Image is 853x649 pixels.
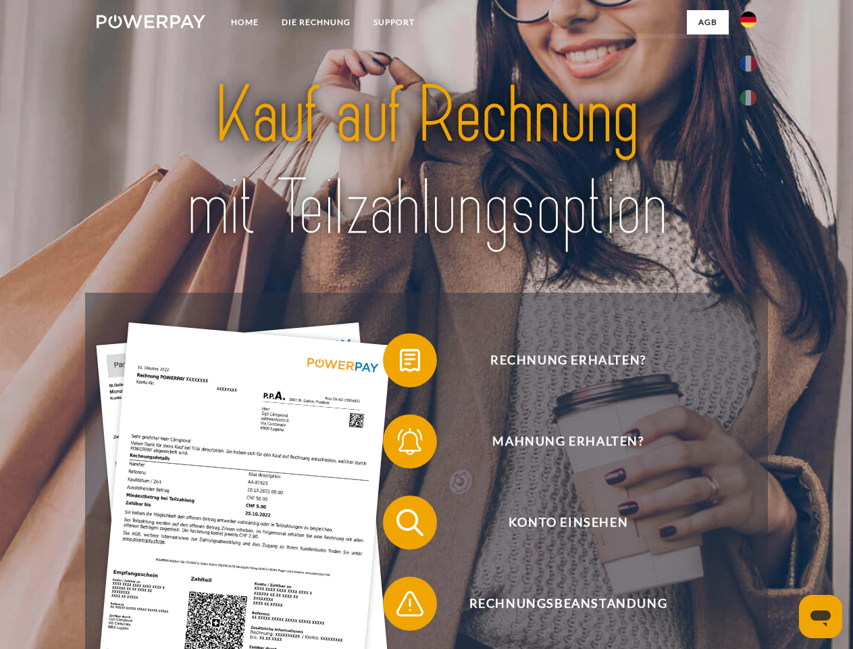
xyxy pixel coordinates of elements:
[393,587,427,621] img: qb_warning.svg
[687,10,729,34] a: agb
[393,506,427,539] img: qb_search.svg
[403,333,733,387] span: Rechnung erhalten?
[403,496,733,550] span: Konto einsehen
[740,55,756,72] img: fr
[383,333,734,387] button: Rechnung erhalten?
[547,34,729,58] a: AGB (Kauf auf Rechnung)
[393,343,427,377] img: qb_bill.svg
[799,595,842,638] iframe: Schaltfläche zum Öffnen des Messaging-Fensters
[740,90,756,106] img: it
[129,65,724,259] img: title-powerpay_de.svg
[270,10,362,34] a: DIE RECHNUNG
[740,11,756,28] img: de
[393,425,427,458] img: qb_bell.svg
[383,414,734,468] button: Mahnung erhalten?
[383,577,734,631] button: Rechnungsbeanstandung
[383,496,734,550] button: Konto einsehen
[362,10,426,34] a: SUPPORT
[403,577,733,631] span: Rechnungsbeanstandung
[219,10,270,34] a: Home
[97,15,205,28] img: logo-powerpay-white.svg
[403,414,733,468] span: Mahnung erhalten?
